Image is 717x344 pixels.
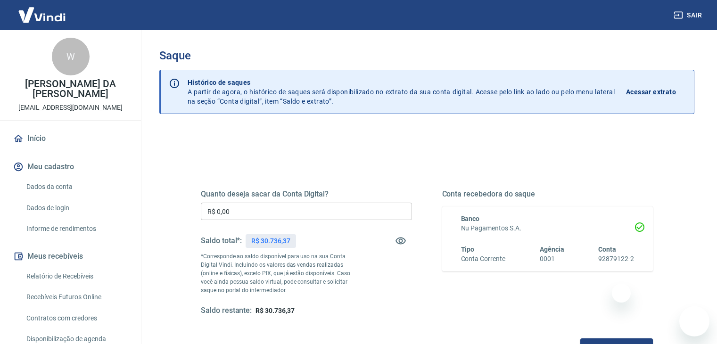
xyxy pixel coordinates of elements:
[23,177,130,197] a: Dados da conta
[598,246,616,253] span: Conta
[201,189,412,199] h5: Quanto deseja sacar da Conta Digital?
[159,49,694,62] h3: Saque
[612,284,631,303] iframe: Close message
[461,254,505,264] h6: Conta Corrente
[8,79,133,99] p: [PERSON_NAME] DA [PERSON_NAME]
[255,307,294,314] span: R$ 30.736,37
[442,189,653,199] h5: Conta recebedora do saque
[11,0,73,29] img: Vindi
[598,254,634,264] h6: 92879122-2
[626,78,686,106] a: Acessar extrato
[11,156,130,177] button: Meu cadastro
[251,236,290,246] p: R$ 30.736,37
[23,198,130,218] a: Dados de login
[626,87,676,97] p: Acessar extrato
[52,38,90,75] div: W
[201,306,252,316] h5: Saldo restante:
[201,252,359,295] p: *Corresponde ao saldo disponível para uso na sua Conta Digital Vindi. Incluindo os valores das ve...
[23,309,130,328] a: Contratos com credores
[461,215,480,222] span: Banco
[188,78,615,87] p: Histórico de saques
[461,246,475,253] span: Tipo
[201,236,242,246] h5: Saldo total*:
[23,287,130,307] a: Recebíveis Futuros Online
[672,7,706,24] button: Sair
[188,78,615,106] p: A partir de agora, o histórico de saques será disponibilizado no extrato da sua conta digital. Ac...
[679,306,709,336] iframe: Button to launch messaging window
[540,246,564,253] span: Agência
[11,128,130,149] a: Início
[461,223,635,233] h6: Nu Pagamentos S.A.
[18,103,123,113] p: [EMAIL_ADDRESS][DOMAIN_NAME]
[540,254,564,264] h6: 0001
[11,246,130,267] button: Meus recebíveis
[23,267,130,286] a: Relatório de Recebíveis
[23,219,130,238] a: Informe de rendimentos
